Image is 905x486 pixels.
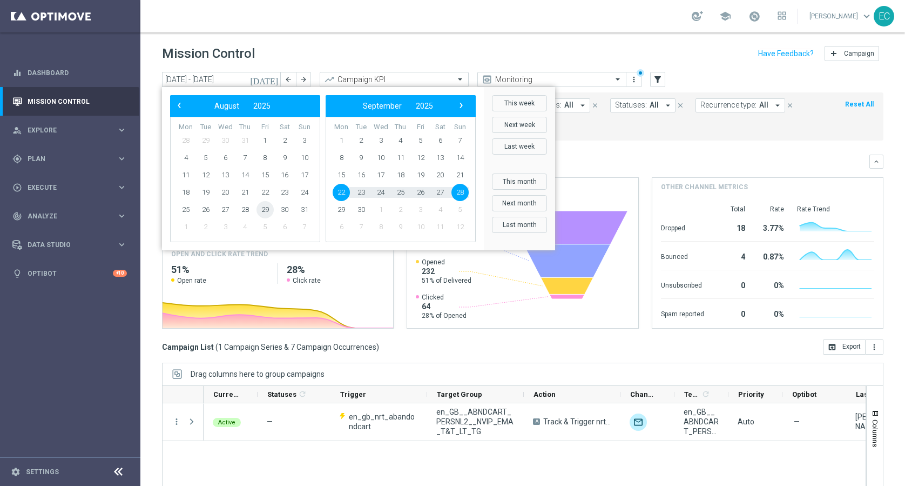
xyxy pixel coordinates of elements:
[738,417,754,426] span: Auto
[700,388,710,400] span: Calculate column
[422,293,467,302] span: Clicked
[591,102,599,109] i: close
[376,342,379,352] span: )
[296,132,313,149] span: 3
[412,184,429,201] span: 26
[340,390,366,398] span: Trigger
[637,69,644,77] div: There are unsaved changes
[12,241,127,249] button: Data Studio keyboard_arrow_right
[717,247,745,264] div: 4
[28,58,127,87] a: Dashboard
[422,302,467,311] span: 64
[630,414,647,431] img: Optimail
[333,167,350,184] span: 15
[197,218,214,236] span: 2
[296,149,313,167] span: 10
[296,201,313,218] span: 31
[677,102,684,109] i: close
[353,201,370,218] span: 30
[422,267,471,276] span: 232
[177,184,194,201] span: 18
[12,58,127,87] div: Dashboard
[12,183,127,192] button: play_circle_outline Execute keyboard_arrow_right
[333,201,350,218] span: 29
[412,167,429,184] span: 19
[422,311,467,320] span: 28% of Opened
[430,123,450,132] th: weekday
[12,97,127,106] div: Mission Control
[454,98,468,112] span: ›
[392,167,409,184] span: 18
[267,417,273,426] span: —
[275,123,295,132] th: weekday
[436,407,515,436] span: en_GB__ABNDCART_PERSNL2__NVIP_EMA_T&T_LT_TG
[492,174,547,190] button: This month
[256,167,274,184] span: 15
[172,417,181,427] i: more_vert
[844,98,875,110] button: Reset All
[177,218,194,236] span: 1
[492,95,547,111] button: This week
[856,390,882,398] span: Last Modified By
[197,201,214,218] span: 26
[823,342,883,351] multiple-options-button: Export to CSV
[371,123,391,132] th: weekday
[218,419,235,426] span: Active
[328,99,468,113] bs-datepicker-navigation-view: ​ ​ ​
[117,125,127,135] i: keyboard_arrow_right
[701,390,710,398] i: refresh
[12,154,22,164] i: gps_fixed
[12,211,117,221] div: Analyze
[28,184,117,191] span: Execute
[353,184,370,201] span: 23
[256,201,274,218] span: 29
[217,184,234,201] span: 20
[294,123,314,132] th: weekday
[214,102,239,110] span: August
[296,167,313,184] span: 17
[117,239,127,250] i: keyboard_arrow_right
[197,149,214,167] span: 5
[844,50,874,57] span: Campaign
[451,167,469,184] span: 21
[431,201,449,218] span: 4
[372,218,389,236] span: 8
[177,132,194,149] span: 28
[717,304,745,322] div: 0
[12,269,127,278] button: lightbulb Optibot +10
[237,201,254,218] span: 28
[12,69,127,77] div: equalizer Dashboard
[12,125,117,135] div: Explore
[590,99,600,111] button: close
[477,72,626,87] ng-select: Monitoring
[191,370,325,378] span: Drag columns here to group campaigns
[285,76,292,83] i: arrow_back
[451,218,469,236] span: 12
[320,72,469,87] ng-select: Campaign KPI
[412,149,429,167] span: 12
[828,343,836,351] i: open_in_browser
[113,270,127,277] div: +10
[492,195,547,211] button: Next month
[255,123,275,132] th: weekday
[738,390,764,398] span: Priority
[797,205,874,214] div: Rate Trend
[276,149,293,167] span: 9
[117,211,127,221] i: keyboard_arrow_right
[296,72,311,87] button: arrow_forward
[450,123,470,132] th: weekday
[700,101,757,110] span: Recurrence type:
[661,276,704,293] div: Unsubscribed
[276,201,293,218] span: 30
[630,75,638,84] i: more_vert
[422,276,471,285] span: 51% of Delivered
[12,155,127,163] div: gps_fixed Plan keyboard_arrow_right
[177,201,194,218] span: 25
[410,123,430,132] th: weekday
[533,418,540,425] span: A
[237,167,254,184] span: 14
[26,469,59,475] a: Settings
[615,101,647,110] span: Statuses:
[235,123,255,132] th: weekday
